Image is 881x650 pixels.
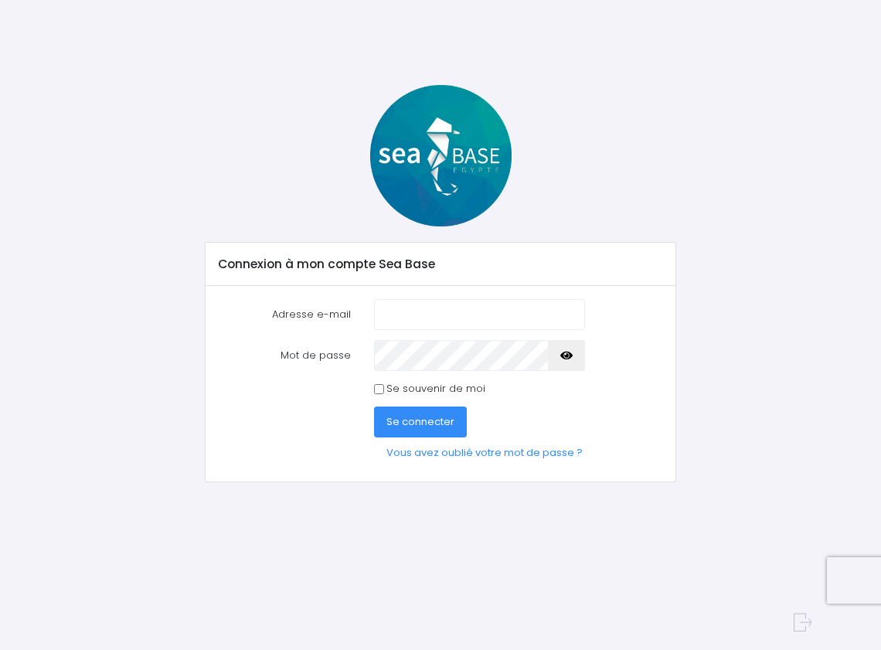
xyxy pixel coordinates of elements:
[386,381,485,396] label: Se souvenir de moi
[374,437,595,468] a: Vous avez oublié votre mot de passe ?
[206,243,675,286] div: Connexion à mon compte Sea Base
[386,414,454,429] span: Se connecter
[374,407,467,437] button: Se connecter
[206,299,362,330] label: Adresse e-mail
[206,340,362,371] label: Mot de passe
